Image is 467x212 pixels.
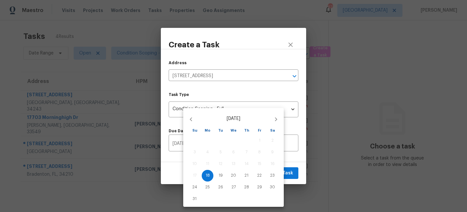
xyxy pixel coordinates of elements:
p: 30 [270,184,275,190]
p: 31 [193,196,197,202]
p: 23 [270,173,275,178]
button: 28 [241,182,252,193]
span: Sa [267,128,278,134]
span: Su [189,128,200,134]
button: 24 [189,182,200,193]
button: 18 [202,170,213,182]
span: Th [241,128,252,134]
button: 19 [215,170,226,182]
span: Mo [202,128,213,134]
p: 27 [232,184,236,190]
button: 27 [228,182,239,193]
button: 30 [267,182,278,193]
span: Fr [254,128,265,134]
button: 25 [202,182,213,193]
p: 20 [231,173,236,178]
button: 23 [267,170,278,182]
p: 26 [218,184,223,190]
p: [DATE] [199,115,268,122]
span: Tu [215,128,226,134]
button: 31 [189,193,200,205]
button: 20 [228,170,239,182]
button: 22 [254,170,265,182]
p: 21 [245,173,248,178]
button: 21 [241,170,252,182]
p: 22 [257,173,262,178]
p: 28 [244,184,249,190]
p: 19 [219,173,223,178]
span: We [228,128,239,134]
p: 24 [192,184,197,190]
p: 18 [206,173,210,178]
button: 26 [215,182,226,193]
button: 29 [254,182,265,193]
p: 25 [205,184,210,190]
p: 29 [257,184,262,190]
